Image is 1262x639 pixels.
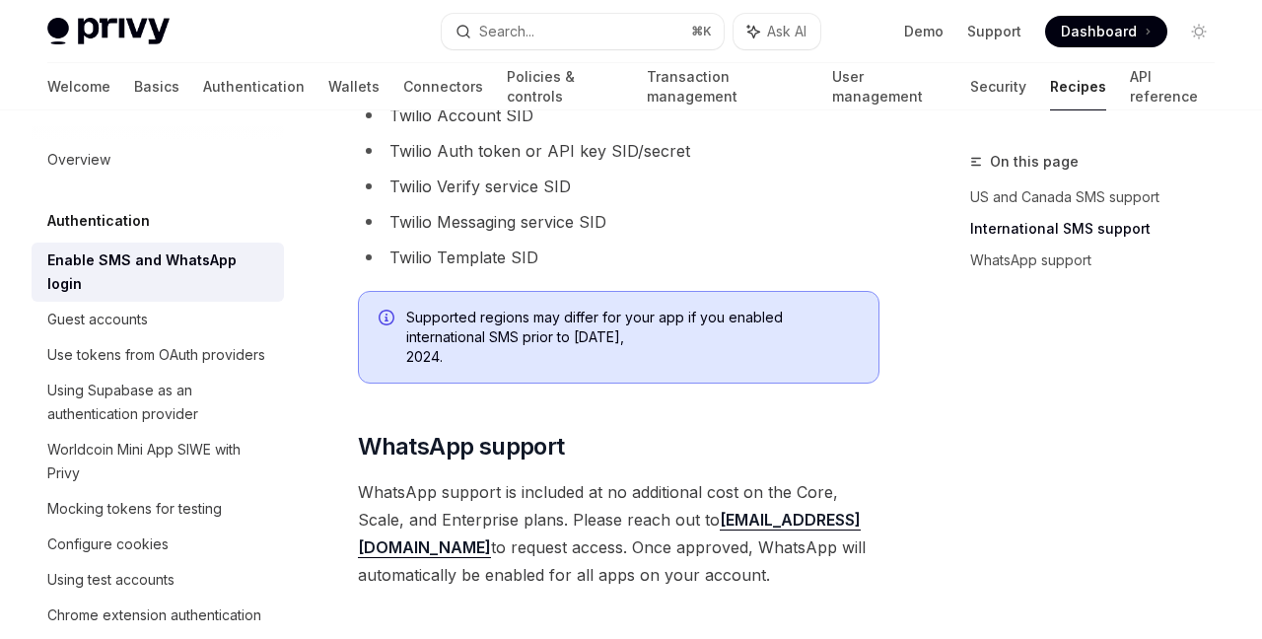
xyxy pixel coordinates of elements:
[32,432,284,491] a: Worldcoin Mini App SIWE with Privy
[1061,22,1137,41] span: Dashboard
[767,22,806,41] span: Ask AI
[47,532,169,556] div: Configure cookies
[47,438,272,485] div: Worldcoin Mini App SIWE with Privy
[990,150,1079,174] span: On this page
[970,63,1026,110] a: Security
[358,137,879,165] li: Twilio Auth token or API key SID/secret
[358,102,879,129] li: Twilio Account SID
[1045,16,1167,47] a: Dashboard
[32,302,284,337] a: Guest accounts
[32,491,284,527] a: Mocking tokens for testing
[328,63,380,110] a: Wallets
[406,308,859,367] span: Supported regions may differ for your app if you enabled international SMS prior to [DATE], 2024.
[647,63,807,110] a: Transaction management
[507,63,623,110] a: Policies & controls
[358,244,879,271] li: Twilio Template SID
[358,208,879,236] li: Twilio Messaging service SID
[832,63,946,110] a: User management
[358,173,879,200] li: Twilio Verify service SID
[970,245,1230,276] a: WhatsApp support
[32,598,284,633] a: Chrome extension authentication
[32,527,284,562] a: Configure cookies
[970,181,1230,213] a: US and Canada SMS support
[203,63,305,110] a: Authentication
[47,18,170,45] img: light logo
[47,603,261,627] div: Chrome extension authentication
[379,310,398,329] svg: Info
[47,63,110,110] a: Welcome
[479,20,534,43] div: Search...
[47,343,265,367] div: Use tokens from OAuth providers
[32,562,284,598] a: Using test accounts
[358,431,564,462] span: WhatsApp support
[1183,16,1215,47] button: Toggle dark mode
[1130,63,1215,110] a: API reference
[134,63,179,110] a: Basics
[32,337,284,373] a: Use tokens from OAuth providers
[47,209,150,233] h5: Authentication
[970,213,1230,245] a: International SMS support
[47,497,222,521] div: Mocking tokens for testing
[47,148,110,172] div: Overview
[734,14,820,49] button: Ask AI
[403,63,483,110] a: Connectors
[904,22,944,41] a: Demo
[32,142,284,177] a: Overview
[32,243,284,302] a: Enable SMS and WhatsApp login
[47,379,272,426] div: Using Supabase as an authentication provider
[358,510,861,558] a: [EMAIL_ADDRESS][DOMAIN_NAME]
[47,308,148,331] div: Guest accounts
[442,14,724,49] button: Search...⌘K
[47,568,175,592] div: Using test accounts
[32,373,284,432] a: Using Supabase as an authentication provider
[1050,63,1106,110] a: Recipes
[358,478,879,589] span: WhatsApp support is included at no additional cost on the Core, Scale, and Enterprise plans. Plea...
[47,248,272,296] div: Enable SMS and WhatsApp login
[967,22,1021,41] a: Support
[691,24,712,39] span: ⌘ K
